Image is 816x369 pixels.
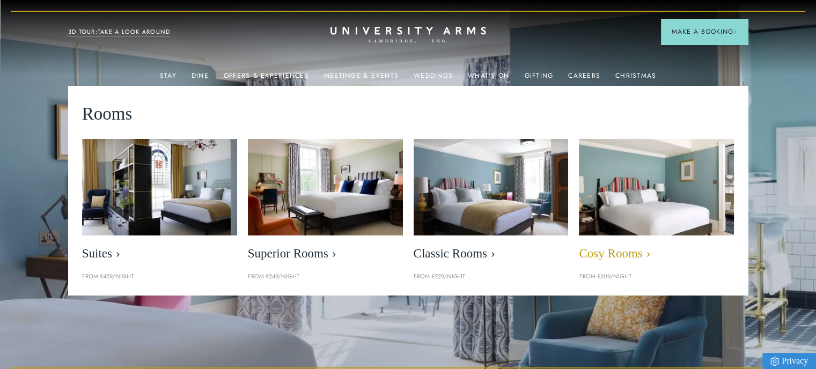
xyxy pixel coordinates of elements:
[248,139,403,236] img: image-5bdf0f703dacc765be5ca7f9d527278f30b65e65-400x250-jpg
[579,272,734,282] p: From £209/night
[224,72,309,86] a: Offers & Experiences
[414,72,453,86] a: Weddings
[414,139,569,236] img: image-7eccef6fe4fe90343db89eb79f703814c40db8b4-400x250-jpg
[579,246,734,261] span: Cosy Rooms
[68,27,171,37] a: 3D TOUR:TAKE A LOOK AROUND
[82,272,237,282] p: From £459/night
[770,357,779,366] img: Privacy
[733,30,737,34] img: Arrow icon
[248,139,403,267] a: image-5bdf0f703dacc765be5ca7f9d527278f30b65e65-400x250-jpg Superior Rooms
[414,272,569,282] p: From £229/night
[468,72,509,86] a: What's On
[82,246,237,261] span: Suites
[414,139,569,267] a: image-7eccef6fe4fe90343db89eb79f703814c40db8b4-400x250-jpg Classic Rooms
[192,72,209,86] a: Dine
[524,72,553,86] a: Gifting
[330,27,486,43] a: Home
[661,19,748,45] button: Make a BookingArrow icon
[248,272,403,282] p: From £249/night
[672,27,737,36] span: Make a Booking
[82,139,237,236] img: image-21e87f5add22128270780cf7737b92e839d7d65d-400x250-jpg
[414,246,569,261] span: Classic Rooms
[615,72,656,86] a: Christmas
[568,72,600,86] a: Careers
[160,72,177,86] a: Stay
[579,139,734,267] a: image-0c4e569bfe2498b75de12d7d88bf10a1f5f839d4-400x250-jpg Cosy Rooms
[324,72,399,86] a: Meetings & Events
[82,100,133,128] span: Rooms
[568,131,746,243] img: image-0c4e569bfe2498b75de12d7d88bf10a1f5f839d4-400x250-jpg
[248,246,403,261] span: Superior Rooms
[82,139,237,267] a: image-21e87f5add22128270780cf7737b92e839d7d65d-400x250-jpg Suites
[762,353,816,369] a: Privacy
